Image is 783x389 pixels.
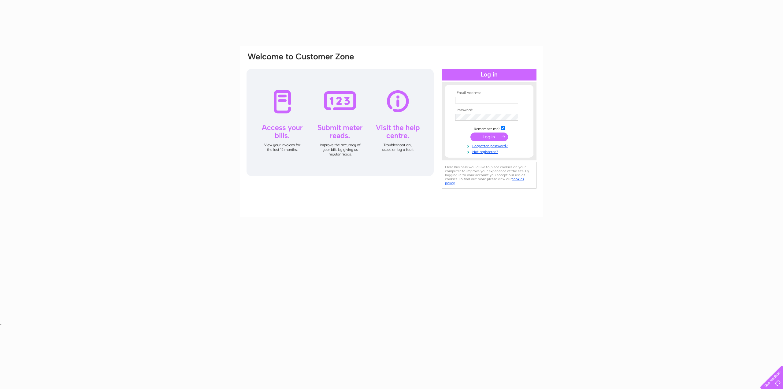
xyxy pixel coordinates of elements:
a: cookies policy [445,177,524,185]
input: Submit [470,133,508,141]
a: Not registered? [455,148,525,154]
td: Remember me? [454,125,525,131]
th: Email Address: [454,91,525,95]
a: Forgotten password? [455,143,525,148]
div: Clear Business would like to place cookies on your computer to improve your experience of the sit... [442,162,536,189]
th: Password: [454,108,525,112]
